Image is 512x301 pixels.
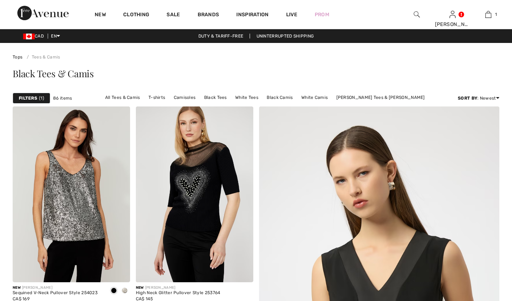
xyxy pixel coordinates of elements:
[286,11,297,18] a: Live
[39,95,44,101] span: 1
[136,285,144,290] span: New
[167,12,180,19] a: Sale
[449,11,456,18] a: Sign In
[471,10,506,19] a: 1
[298,93,331,102] a: White Camis
[119,285,130,297] div: SILVER/NUDE
[136,106,253,282] img: High Neck Glitter Pullover Style 253764. Black
[458,95,499,101] div: : Newest
[198,12,219,19] a: Brands
[495,11,497,18] span: 1
[108,285,119,297] div: Black/Silver
[263,93,296,102] a: Black Camis
[13,285,21,290] span: New
[449,10,456,19] img: My Info
[414,10,420,19] img: search the website
[23,34,35,39] img: Canadian Dollar
[13,285,98,291] div: [PERSON_NAME]
[102,93,144,102] a: All Tees & Camis
[24,54,60,60] a: Tees & Camis
[23,34,47,39] span: CAD
[201,93,231,102] a: Black Tees
[485,10,491,19] img: My Bag
[17,6,69,20] img: 1ère Avenue
[136,285,220,291] div: [PERSON_NAME]
[51,34,60,39] span: EN
[170,93,199,102] a: Camisoles
[145,93,169,102] a: T-shirts
[315,11,329,18] a: Prom
[53,95,72,101] span: 86 items
[13,291,98,296] div: Sequined V-Neck Pullover Style 254023
[136,291,220,296] div: High Neck Glitter Pullover Style 253764
[13,54,22,60] a: Tops
[217,102,313,112] a: [PERSON_NAME] Tees & [PERSON_NAME]
[236,12,268,19] span: Inspiration
[13,67,94,80] span: Black Tees & Camis
[333,93,429,102] a: [PERSON_NAME] Tees & [PERSON_NAME]
[458,96,477,101] strong: Sort By
[435,21,470,28] div: [PERSON_NAME]
[95,12,106,19] a: New
[19,95,37,101] strong: Filters
[13,106,130,282] img: Sequined V-Neck Pullover Style 254023. Black/Silver
[232,93,262,102] a: White Tees
[123,12,149,19] a: Clothing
